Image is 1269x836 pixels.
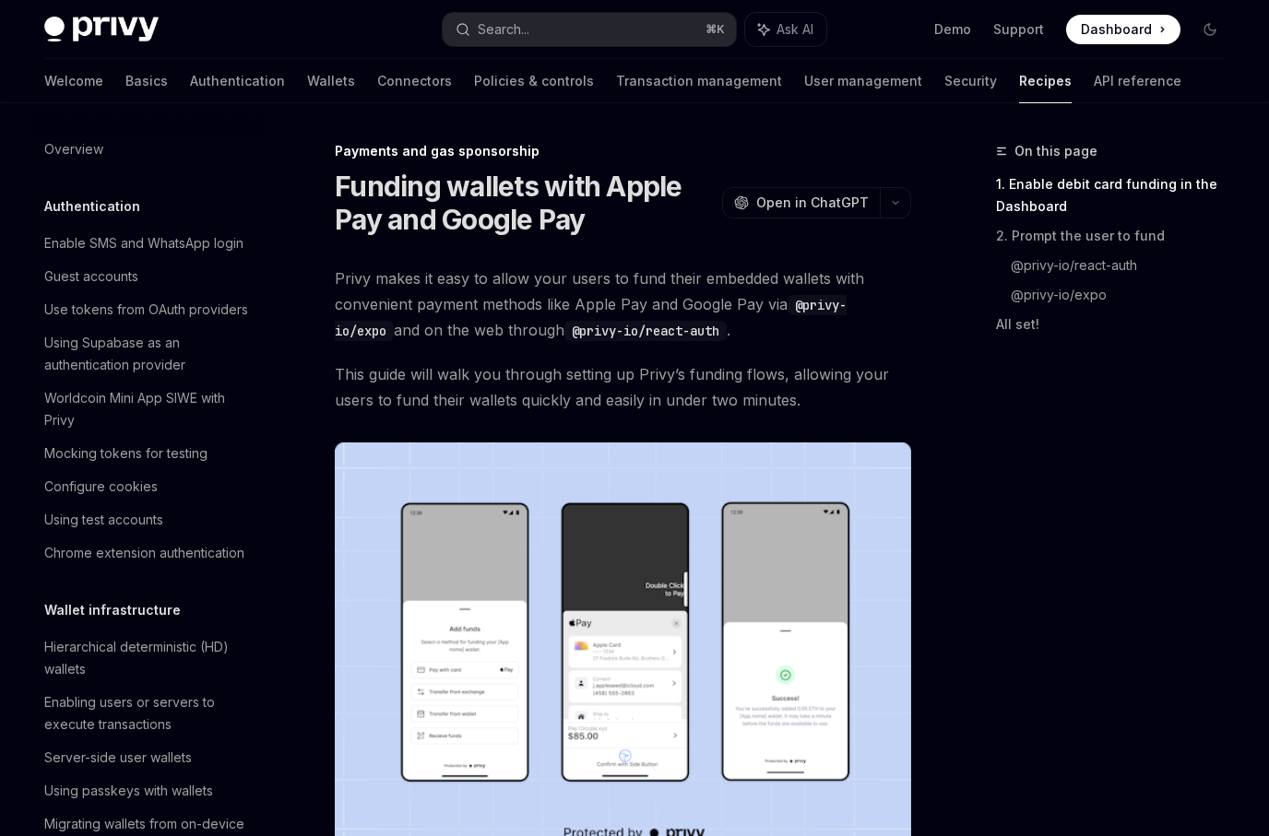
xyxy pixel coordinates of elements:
[44,599,181,621] h5: Wallet infrastructure
[44,17,159,42] img: dark logo
[335,265,911,343] span: Privy makes it easy to allow your users to fund their embedded wallets with convenient payment me...
[377,59,452,103] a: Connectors
[335,170,715,236] h1: Funding wallets with Apple Pay and Google Pay
[1011,280,1239,310] a: @privy-io/expo
[44,780,213,802] div: Using passkeys with wallets
[30,741,266,774] a: Server-side user wallets
[30,470,266,503] a: Configure cookies
[443,13,736,46] button: Search...⌘K
[44,265,138,288] div: Guest accounts
[745,13,826,46] button: Ask AI
[30,133,266,166] a: Overview
[30,326,266,382] a: Using Supabase as an authentication provider
[474,59,594,103] a: Policies & controls
[44,476,158,498] div: Configure cookies
[125,59,168,103] a: Basics
[1019,59,1072,103] a: Recipes
[993,20,1044,39] a: Support
[777,20,813,39] span: Ask AI
[756,194,869,212] span: Open in ChatGPT
[30,686,266,741] a: Enabling users or servers to execute transactions
[804,59,922,103] a: User management
[44,332,255,376] div: Using Supabase as an authentication provider
[335,361,911,413] span: This guide will walk you through setting up Privy’s funding flows, allowing your users to fund th...
[44,195,140,218] h5: Authentication
[30,536,266,570] a: Chrome extension authentication
[722,187,880,218] button: Open in ChatGPT
[478,18,529,41] div: Search...
[1011,251,1239,280] a: @privy-io/react-auth
[1094,59,1181,103] a: API reference
[44,387,255,431] div: Worldcoin Mini App SIWE with Privy
[564,321,727,341] code: @privy-io/react-auth
[996,221,1239,251] a: 2. Prompt the user to fund
[44,509,163,531] div: Using test accounts
[44,232,243,254] div: Enable SMS and WhatsApp login
[44,691,255,736] div: Enabling users or servers to execute transactions
[30,293,266,326] a: Use tokens from OAuth providers
[30,227,266,260] a: Enable SMS and WhatsApp login
[1014,140,1097,162] span: On this page
[944,59,997,103] a: Security
[30,437,266,470] a: Mocking tokens for testing
[1081,20,1152,39] span: Dashboard
[30,382,266,437] a: Worldcoin Mini App SIWE with Privy
[1195,15,1225,44] button: Toggle dark mode
[44,747,192,769] div: Server-side user wallets
[190,59,285,103] a: Authentication
[706,22,725,37] span: ⌘ K
[44,636,255,680] div: Hierarchical deterministic (HD) wallets
[44,542,244,564] div: Chrome extension authentication
[616,59,782,103] a: Transaction management
[30,260,266,293] a: Guest accounts
[44,138,103,160] div: Overview
[30,774,266,807] a: Using passkeys with wallets
[307,59,355,103] a: Wallets
[934,20,971,39] a: Demo
[996,310,1239,339] a: All set!
[44,442,208,465] div: Mocking tokens for testing
[44,59,103,103] a: Welcome
[335,142,911,160] div: Payments and gas sponsorship
[1066,15,1180,44] a: Dashboard
[30,630,266,686] a: Hierarchical deterministic (HD) wallets
[996,170,1239,221] a: 1. Enable debit card funding in the Dashboard
[30,503,266,536] a: Using test accounts
[44,299,248,321] div: Use tokens from OAuth providers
